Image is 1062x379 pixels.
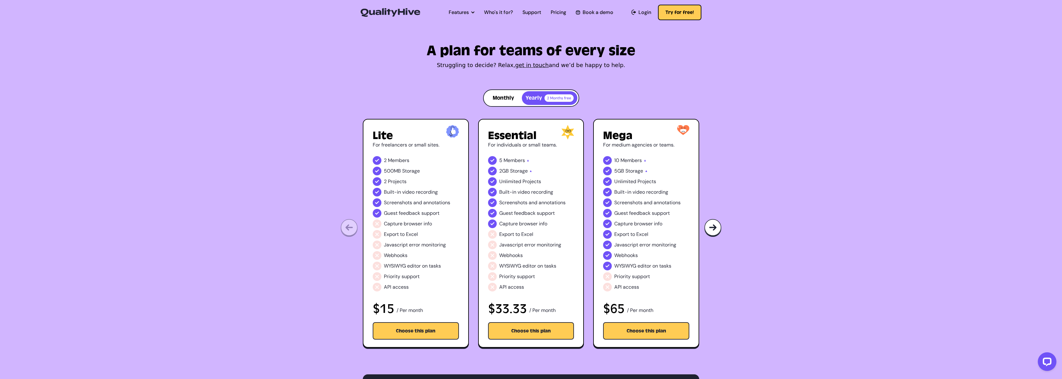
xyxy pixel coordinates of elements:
button: Choose this plan [603,322,689,340]
span: Webhooks [384,252,407,259]
span: Built-in video recording [384,188,438,196]
span: Guest feedback support [384,210,439,217]
span: WYSIWYG editor on tasks [614,262,671,270]
span: Login [638,9,651,16]
button: Yearly [522,91,577,105]
h3: $65 [603,302,624,315]
span: Capture browser info [384,220,432,228]
span: ▲ [529,167,532,175]
h1: A plan for teams of every size [363,45,699,56]
a: Support [522,9,541,16]
span: Members [388,157,409,164]
span: Webhooks [499,252,523,259]
p: For freelancers or small sites. [373,141,459,149]
p: Struggling to decide? Relax, and we’d be happy to help. [363,61,699,70]
p: / Per month [397,307,423,315]
span: Guest feedback support [499,210,555,217]
span: 5GB [614,167,624,175]
span: Members [504,157,525,164]
a: Features [449,9,474,16]
span: ▲ [643,157,647,164]
a: Login [631,9,651,16]
a: Pricing [551,9,566,16]
span: Members [620,157,642,164]
p: For individuals or small teams. [488,141,574,149]
span: ▲ [527,157,530,164]
button: Choose this plan [488,322,574,340]
p: For medium agencies or teams. [603,141,689,149]
span: Javascript error monitoring [614,241,676,249]
span: Export to Excel [384,231,418,238]
span: Screenshots and annotations [614,199,681,206]
span: 2GB [499,167,509,175]
h3: $15 [373,302,394,315]
span: WYSIWYG editor on tasks [499,262,556,270]
span: 10 [614,157,619,164]
button: Choose this plan [373,322,459,340]
span: ▲ [645,167,648,175]
span: Priority support [384,273,420,280]
span: Guest feedback support [614,210,670,217]
a: Who's it for? [484,9,513,16]
span: Export to Excel [499,231,533,238]
span: Screenshots and annotations [384,199,450,206]
h2: Essential [488,130,574,141]
span: Javascript error monitoring [499,241,561,249]
span: Javascript error monitoring [384,241,446,249]
span: Projects [388,178,407,185]
span: API access [614,283,639,291]
span: Projects [522,178,541,185]
span: Projects [638,178,656,185]
a: Book a demo [576,9,613,16]
button: Monthly [485,91,522,105]
p: / Per month [529,307,556,315]
span: 2 Months free [544,94,574,102]
span: Storage [402,167,420,175]
span: Screenshots and annotations [499,199,566,206]
span: 500MB [384,167,401,175]
span: Priority support [614,273,650,280]
span: 2 [384,178,387,185]
span: API access [384,283,409,291]
span: Unlimited [499,178,521,185]
img: QualityHive - Bug Tracking Tool [361,8,420,17]
span: 2 [384,157,387,164]
span: Priority support [499,273,535,280]
a: get in touch [515,62,549,68]
span: Capture browser info [499,220,547,228]
span: Unlimited [614,178,636,185]
img: Bug tracking tool [704,219,722,237]
iframe: LiveChat chat widget [1033,350,1059,376]
button: Try for free! [658,5,701,20]
span: Built-in video recording [614,188,668,196]
span: Storage [510,167,528,175]
span: 5 [499,157,502,164]
h2: Mega [603,130,689,141]
img: Book a QualityHive Demo [576,10,580,14]
span: Built-in video recording [499,188,553,196]
span: WYSIWYG editor on tasks [384,262,441,270]
span: Export to Excel [614,231,648,238]
p: / Per month [627,307,653,315]
h2: Lite [373,130,459,141]
span: Storage [625,167,643,175]
span: Capture browser info [614,220,662,228]
span: Webhooks [614,252,638,259]
span: API access [499,283,524,291]
h3: $33.33 [488,302,527,315]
